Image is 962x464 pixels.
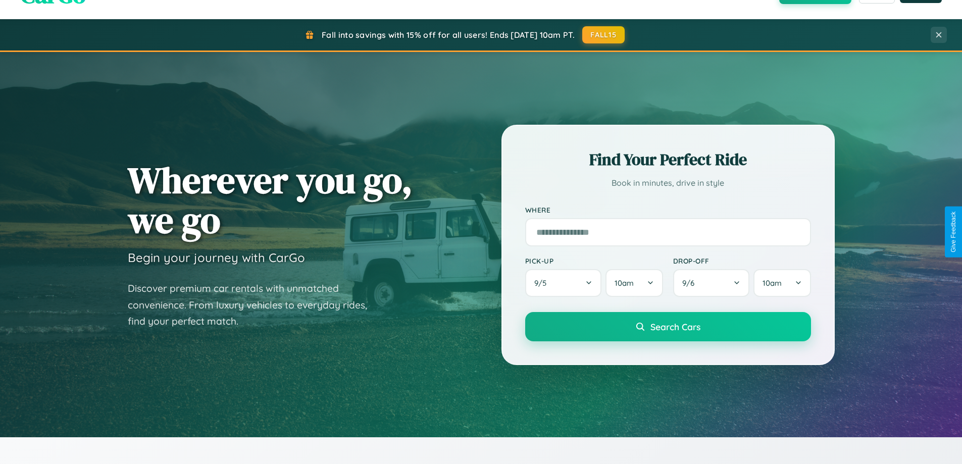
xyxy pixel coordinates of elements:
span: 10am [615,278,634,288]
span: Fall into savings with 15% off for all users! Ends [DATE] 10am PT. [322,30,575,40]
div: Give Feedback [950,212,957,252]
button: Search Cars [525,312,811,341]
label: Drop-off [673,256,811,265]
button: FALL15 [582,26,625,43]
button: 9/6 [673,269,750,297]
label: Where [525,205,811,214]
p: Book in minutes, drive in style [525,176,811,190]
h3: Begin your journey with CarGo [128,250,305,265]
span: 9 / 5 [534,278,551,288]
button: 9/5 [525,269,602,297]
p: Discover premium car rentals with unmatched convenience. From luxury vehicles to everyday rides, ... [128,280,380,330]
span: 10am [763,278,782,288]
label: Pick-up [525,256,663,265]
h1: Wherever you go, we go [128,160,413,240]
span: 9 / 6 [682,278,699,288]
button: 10am [753,269,811,297]
h2: Find Your Perfect Ride [525,148,811,171]
button: 10am [605,269,663,297]
span: Search Cars [650,321,700,332]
